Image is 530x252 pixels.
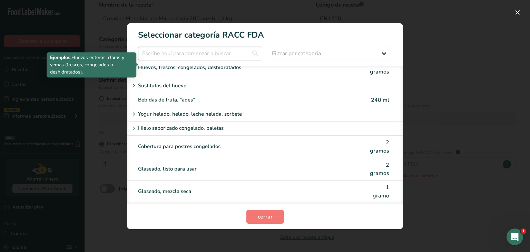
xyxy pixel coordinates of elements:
[370,139,389,155] font: 2 gramos
[138,82,186,89] font: Sustitutos del huevo
[371,96,389,104] font: 240 ml
[33,7,42,12] h1: LIA
[33,199,38,205] button: Adjuntar un archivo
[138,125,224,132] font: Hielo saborizado congelado, paletas
[373,184,389,200] font: 1 gramo
[138,96,195,103] font: Bebidas de fruta, “ades”
[522,229,525,233] font: 1
[246,210,284,224] button: cerrar
[6,27,132,67] div: Food dice…
[50,54,124,75] font: Huevos enteros, claras y yemas (frescos, congelados o deshidratados).
[4,3,18,16] button: go back
[11,31,103,38] div: Not sure which plan suits your needs?
[138,64,241,71] font: Huevos, frescos, congelados, deshidratados
[11,54,43,58] div: Food • Hace 6d
[108,3,121,16] button: Inicio
[258,213,273,221] font: cerrar
[118,196,129,207] button: Enviar un mensaje…
[138,29,264,40] font: Seleccionar categoría RACC FDA
[121,3,134,15] div: Cerrar
[138,110,242,117] font: Yogur helado, helado, leche helada, sorbete
[370,60,389,76] font: 50 gramos
[44,199,49,205] button: Start recording
[50,54,71,61] font: Ejemplos:
[138,47,262,60] input: Escribe aquí para comenzar a buscar..
[20,4,31,15] img: Profile image for LIA
[138,165,197,172] font: Glaseado, listo para usar
[138,188,191,195] font: Glaseado, mezcla seca
[138,143,220,150] font: Cobertura para postres congelados
[6,27,109,52] div: Not sure which plan suits your needs?Let’s chat!Food • Hace 6d
[11,41,103,48] div: Let’s chat!
[370,161,389,177] font: 2 gramos
[11,199,16,205] button: Selector de emoji
[507,229,523,245] iframe: Chat en vivo de Intercom
[22,199,27,205] button: Selector de gif
[6,185,132,196] textarea: Haz una pregunta…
